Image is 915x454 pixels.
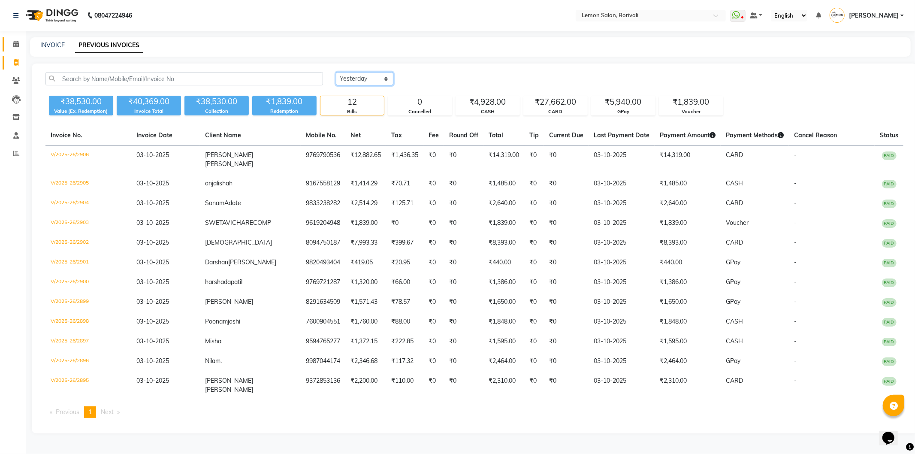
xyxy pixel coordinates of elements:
a: PREVIOUS INVOICES [75,38,143,53]
span: Previous [56,408,79,416]
span: - [794,298,797,306]
span: 03-10-2025 [136,258,169,266]
td: V/2025-26/2900 [45,272,131,292]
span: 1 [88,408,92,416]
span: CASH [726,318,743,325]
td: ₹440.00 [483,253,524,272]
span: VICHARECOMP [226,219,271,227]
td: ₹0 [444,272,483,292]
td: ₹0 [524,272,544,292]
span: [PERSON_NAME] [205,386,253,393]
span: - [794,199,797,207]
td: 9833238282 [301,194,345,213]
span: [PERSON_NAME] [849,11,899,20]
td: V/2025-26/2902 [45,233,131,253]
span: [PERSON_NAME] [228,258,276,266]
td: V/2025-26/2906 [45,145,131,174]
span: 03-10-2025 [136,337,169,345]
span: Misha [205,337,221,345]
td: ₹7,993.33 [345,233,386,253]
span: 03-10-2025 [136,318,169,325]
div: Value (Ex. Redemption) [49,108,113,115]
td: ₹2,310.00 [483,371,524,400]
span: CARD [726,151,743,159]
td: ₹1,595.00 [483,332,524,351]
div: Invoice Total [117,108,181,115]
td: ₹0 [444,351,483,371]
span: 03-10-2025 [136,377,169,384]
td: ₹1,595.00 [655,332,721,351]
td: ₹0 [544,332,589,351]
td: 8094750187 [301,233,345,253]
td: ₹0 [544,292,589,312]
span: Cancel Reason [794,131,837,139]
span: 03-10-2025 [136,298,169,306]
td: V/2025-26/2904 [45,194,131,213]
nav: Pagination [45,406,903,418]
span: - [794,219,797,227]
td: ₹0 [524,174,544,194]
div: ₹40,369.00 [117,96,181,108]
td: ₹0 [444,174,483,194]
td: ₹0 [423,272,444,292]
span: Payment Methods [726,131,784,139]
td: ₹0 [423,233,444,253]
td: ₹14,319.00 [483,145,524,174]
td: 03-10-2025 [589,272,655,292]
td: ₹12,882.65 [345,145,386,174]
td: ₹1,760.00 [345,312,386,332]
td: ₹0 [544,351,589,371]
div: CASH [456,108,519,115]
div: ₹1,839.00 [252,96,317,108]
td: ₹0 [524,233,544,253]
span: [PERSON_NAME] [205,151,253,159]
td: ₹0 [423,371,444,400]
span: PAID [882,180,897,188]
span: Tax [391,131,402,139]
td: ₹0 [544,174,589,194]
td: ₹0 [524,292,544,312]
td: ₹0 [423,332,444,351]
td: 7600904551 [301,312,345,332]
span: Sonam [205,199,224,207]
span: PAID [882,219,897,228]
td: ₹1,386.00 [655,272,721,292]
td: ₹0 [444,213,483,233]
td: ₹1,436.35 [386,145,423,174]
td: 03-10-2025 [589,213,655,233]
td: ₹0 [524,332,544,351]
td: ₹2,346.68 [345,351,386,371]
td: 03-10-2025 [589,292,655,312]
td: ₹1,320.00 [345,272,386,292]
td: ₹2,640.00 [483,194,524,213]
td: ₹1,650.00 [655,292,721,312]
span: 03-10-2025 [136,219,169,227]
td: ₹66.00 [386,272,423,292]
td: 9769721287 [301,272,345,292]
td: V/2025-26/2896 [45,351,131,371]
span: - [794,337,797,345]
td: ₹0 [386,213,423,233]
span: - [794,239,797,246]
td: ₹0 [544,213,589,233]
span: Status [880,131,898,139]
span: SWETA [205,219,226,227]
td: ₹399.67 [386,233,423,253]
span: GPay [726,298,740,306]
td: ₹1,839.00 [483,213,524,233]
span: - [794,258,797,266]
img: Jyoti Vyas [830,8,845,23]
td: ₹20.95 [386,253,423,272]
td: ₹0 [423,292,444,312]
span: GPay [726,357,740,365]
td: ₹222.85 [386,332,423,351]
span: [PERSON_NAME] [205,298,253,306]
td: ₹2,200.00 [345,371,386,400]
span: Nilam [205,357,220,365]
div: Redemption [252,108,317,115]
td: ₹0 [524,194,544,213]
span: PAID [882,377,897,386]
td: 03-10-2025 [589,233,655,253]
span: PAID [882,259,897,267]
div: Bills [320,108,384,115]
